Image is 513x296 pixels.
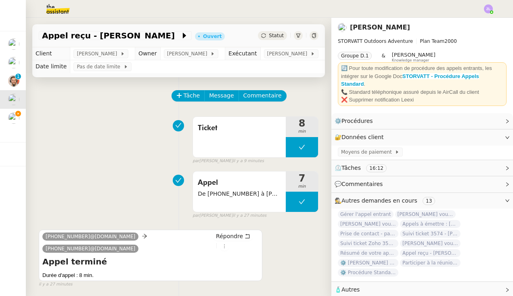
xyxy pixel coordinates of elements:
[204,90,239,101] button: Message
[17,74,20,81] p: 1
[167,50,210,58] span: [PERSON_NAME]
[400,239,461,247] span: [PERSON_NAME] vous a mentionné sur le ticket [##3583##] ARTELIA
[400,259,461,267] span: Participer à la réunion Zoom du 13 octobre
[239,90,287,101] button: Commentaire
[331,193,513,209] div: 🕵️Autres demandes en cours 13
[338,259,398,267] span: ⚙️ [PERSON_NAME] commande client
[341,88,503,96] div: 📞 Standard téléphonique assuré depuis le AirCall du client
[395,210,456,218] span: [PERSON_NAME] vous a mentionné sur le ticket [##3573##] 0000000442115
[338,52,372,60] nz-tag: Groupe D.1
[39,281,73,288] span: il y a 27 minutes
[338,220,398,228] span: [PERSON_NAME] vous a mentionné sur le ticket [##3530##] [GEOGRAPHIC_DATA]
[400,220,461,228] span: Appels à émettre : [PHONE_NUMBER] / Ticket 3335 [PERSON_NAME]
[15,74,21,79] nz-badge-sup: 1
[203,34,222,39] div: Ouvert
[341,64,503,88] div: 🔄 Pour toute modification de procédure des appels entrants, les intégrer sur le Google Doc .
[335,116,377,126] span: ⚙️
[198,177,281,189] span: Appel
[341,181,383,187] span: Commentaires
[341,165,361,171] span: Tâches
[42,32,180,40] span: Appel reçu - [PERSON_NAME]
[193,158,264,165] small: [PERSON_NAME]
[184,91,200,100] span: Tâche
[335,165,394,171] span: ⏲️
[444,38,457,44] span: 2000
[350,23,410,31] a: [PERSON_NAME]
[338,249,398,257] span: Résumé de votre appel avec [PHONE_NUMBER] ([DATE] 17:22)
[209,91,234,100] span: Message
[331,113,513,129] div: ⚙️Procédures
[46,234,135,239] span: [PHONE_NUMBER]@[DOMAIN_NAME]
[286,183,318,190] span: min
[335,181,386,187] span: 💬
[8,38,19,50] img: users%2FW4OQjB9BRtYK2an7yusO0WsYLsD3%2Favatar%2F28027066-518b-424c-8476-65f2e549ac29
[135,47,160,60] td: Owner
[286,128,318,135] span: min
[338,210,394,218] span: Gérer l'appel entrant
[331,176,513,192] div: 💬Commentaires
[341,134,384,140] span: Données client
[341,148,395,156] span: Moyens de paiement
[32,60,70,73] td: Date limite
[335,197,438,204] span: 🕵️
[392,52,436,62] app-user-label: Knowledge manager
[338,38,413,44] span: STORVATT Outdoors Adventure
[331,129,513,145] div: 🔐Données client
[335,133,387,142] span: 🔐
[8,57,19,68] img: users%2FRcIDm4Xn1TPHYwgLThSv8RQYtaM2%2Favatar%2F95761f7a-40c3-4bb5-878d-fe785e6f95b2
[225,47,260,60] td: Exécutant
[423,197,435,205] nz-tag: 13
[484,4,493,13] img: svg
[286,173,318,183] span: 7
[366,164,387,172] nz-tag: 16:12
[286,118,318,128] span: 8
[42,272,94,278] span: Durée d'appel : 8 min.
[400,249,461,257] span: Appel reçu - [PERSON_NAME]
[392,52,436,58] span: [PERSON_NAME]
[233,158,264,165] span: il y a 9 minutes
[341,197,417,204] span: Autres demandes en cours
[42,256,259,267] h4: Appel terminé
[8,75,19,87] img: 70aa4f02-4601-41a7-97d6-196d60f82c2f
[267,50,310,58] span: [PERSON_NAME]
[400,230,461,238] span: Suivi ticket 3574 - [PERSON_NAME] sans nom
[32,47,70,60] td: Client
[338,230,398,238] span: Prise de contact - pas de # - [PERSON_NAME] ##3561##
[8,94,19,105] img: users%2FRcIDm4Xn1TPHYwgLThSv8RQYtaM2%2Favatar%2F95761f7a-40c3-4bb5-878d-fe785e6f95b2
[341,286,360,293] span: Autres
[243,91,282,100] span: Commentaire
[335,286,360,293] span: 🧴
[193,212,266,219] small: [PERSON_NAME]
[46,246,135,252] span: [PHONE_NUMBER]@[DOMAIN_NAME]
[381,52,385,62] span: &
[216,232,243,240] span: Répondre
[77,50,120,58] span: [PERSON_NAME]
[341,96,503,104] div: ❌ Supprimer notification Leexi
[331,160,513,176] div: ⏲️Tâches 16:12
[338,23,347,32] img: users%2FRcIDm4Xn1TPHYwgLThSv8RQYtaM2%2Favatar%2F95761f7a-40c3-4bb5-878d-fe785e6f95b2
[420,38,444,44] span: Plan Team
[172,90,205,101] button: Tâche
[341,118,373,124] span: Procédures
[233,212,267,219] span: il y a 27 minutes
[198,189,281,199] span: De [PHONE_NUMBER] à [PHONE_NUMBER]
[392,58,429,63] span: Knowledge manager
[338,269,398,277] span: ⚙️ Procédure Standard Téléphonique
[8,112,19,124] img: users%2FRcIDm4Xn1TPHYwgLThSv8RQYtaM2%2Favatar%2F95761f7a-40c3-4bb5-878d-fe785e6f95b2
[338,239,398,247] span: Suivi ticket Zoho 3576 - [PERSON_NAME] sans nom
[341,73,479,87] a: STORVATT - Procédure Appels Standard
[198,122,281,134] span: Ticket
[213,232,253,241] button: Répondre
[193,212,199,219] span: par
[269,33,284,38] span: Statut
[193,158,199,165] span: par
[77,63,123,71] span: Pas de date limite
